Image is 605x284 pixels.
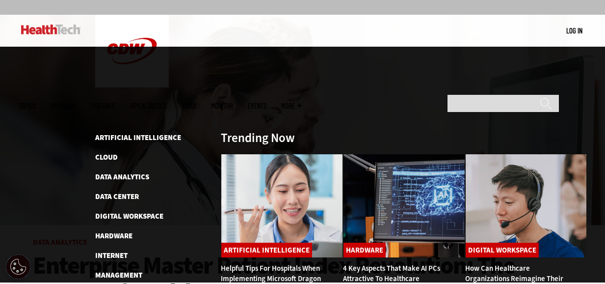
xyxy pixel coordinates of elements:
a: Hardware [343,243,386,257]
a: Data Center [95,192,139,201]
img: Healthcare contact center [465,154,587,258]
h3: Trending Now [221,132,295,144]
a: Log in [566,26,582,35]
img: Doctor using phone to dictate to tablet [221,154,343,258]
a: Cloud [95,152,118,162]
a: Data Analytics [95,172,149,182]
div: User menu [566,26,582,36]
a: Internet [95,251,128,260]
a: Artificial Intelligence [221,243,312,257]
div: Cookie Settings [6,255,30,279]
img: Desktop monitor with brain AI concept [343,154,465,258]
img: Home [95,15,169,87]
a: Digital Workspace [95,211,163,221]
a: Artificial Intelligence [95,133,181,142]
img: Home [21,25,80,34]
a: Management [95,270,142,280]
a: Digital Workspace [466,243,539,257]
a: Hardware [95,231,132,241]
button: Open Preferences [6,255,30,279]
